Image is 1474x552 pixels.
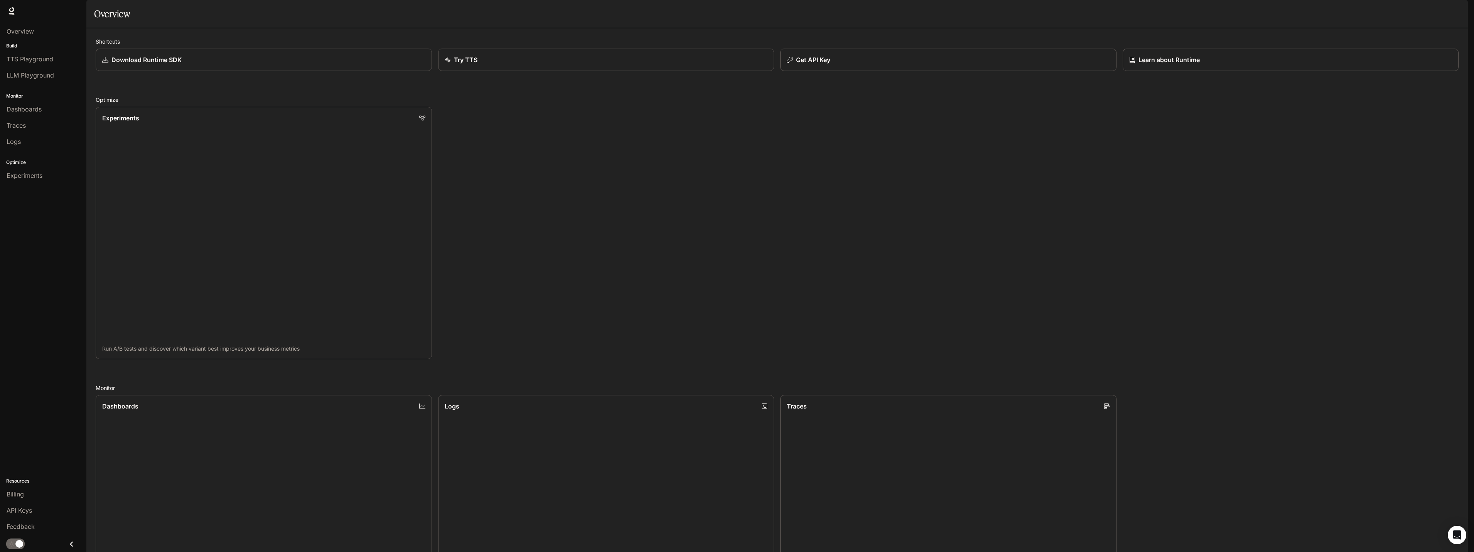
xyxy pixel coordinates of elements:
[787,402,807,411] p: Traces
[96,37,1459,46] h2: Shortcuts
[796,55,830,64] p: Get API Key
[102,113,139,123] p: Experiments
[1123,49,1459,71] a: Learn about Runtime
[96,384,1459,392] h2: Monitor
[94,6,130,22] h1: Overview
[102,345,425,353] p: Run A/B tests and discover which variant best improves your business metrics
[111,55,182,64] p: Download Runtime SDK
[96,49,432,71] a: Download Runtime SDK
[445,402,459,411] p: Logs
[96,96,1459,104] h2: Optimize
[96,107,432,359] a: ExperimentsRun A/B tests and discover which variant best improves your business metrics
[780,49,1116,71] button: Get API Key
[438,49,774,71] a: Try TTS
[454,55,477,64] p: Try TTS
[1448,526,1466,544] div: Open Intercom Messenger
[1138,55,1200,64] p: Learn about Runtime
[102,402,138,411] p: Dashboards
